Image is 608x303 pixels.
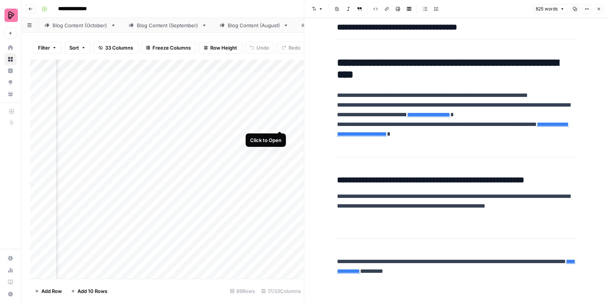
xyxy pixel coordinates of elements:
span: Undo [256,44,269,51]
a: Home [4,42,16,54]
a: Blog Content (September) [122,18,213,33]
button: 825 words [532,4,568,14]
span: Freeze Columns [152,44,191,51]
a: Insights [4,65,16,77]
button: Add 10 Rows [66,285,112,297]
a: Blog Content (October) [38,18,122,33]
button: Freeze Columns [141,42,196,54]
span: Row Height [210,44,237,51]
span: Add Row [41,287,62,295]
div: Click to Open [250,136,281,144]
button: Sort [64,42,91,54]
div: Blog Content (September) [137,22,199,29]
button: Workspace: Preply [4,6,16,25]
a: Browse [4,53,16,65]
span: Add 10 Rows [78,287,107,295]
span: 33 Columns [105,44,133,51]
span: 825 words [536,6,558,12]
a: Settings [4,252,16,264]
a: Learning Hub [4,276,16,288]
a: Usage [4,264,16,276]
a: Opportunities [4,76,16,88]
button: Filter [33,42,62,54]
button: Row Height [199,42,242,54]
div: 17/33 Columns [258,285,304,297]
button: Redo [277,42,305,54]
a: Blog Content (July) [295,18,370,33]
div: Blog Content (August) [228,22,280,29]
div: 89 Rows [227,285,258,297]
span: Filter [38,44,50,51]
button: Add Row [30,285,66,297]
button: Undo [245,42,274,54]
button: Help + Support [4,288,16,300]
a: Your Data [4,88,16,100]
img: Preply Logo [4,9,18,22]
a: Blog Content (August) [213,18,295,33]
span: Sort [69,44,79,51]
span: Redo [289,44,300,51]
button: 33 Columns [94,42,138,54]
div: Blog Content (October) [53,22,108,29]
